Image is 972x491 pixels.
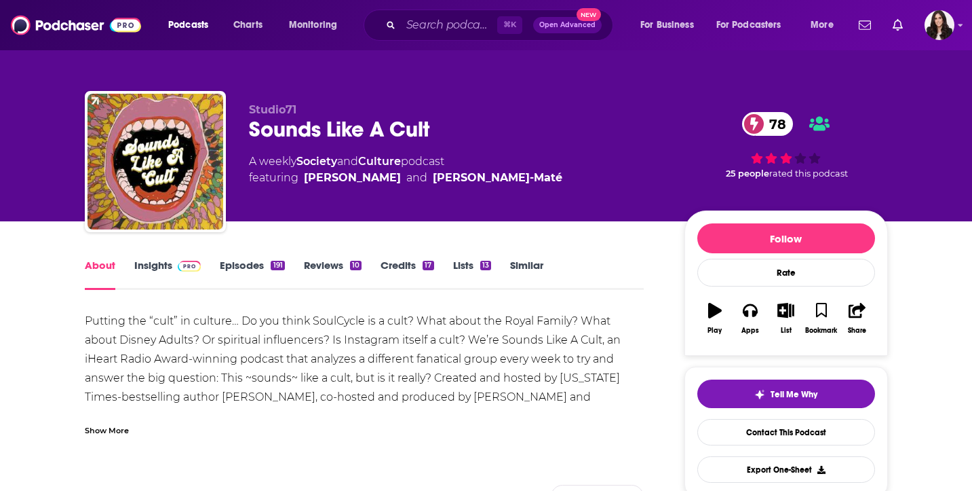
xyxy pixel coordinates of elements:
div: 78 25 peoplerated this podcast [684,103,888,187]
div: 17 [423,261,433,270]
div: Bookmark [805,327,837,335]
span: For Business [640,16,694,35]
div: Play [707,327,722,335]
span: and [406,170,427,186]
span: More [811,16,834,35]
span: Podcasts [168,16,208,35]
div: Search podcasts, credits, & more... [376,10,626,41]
button: List [768,294,803,343]
div: Rate [697,259,875,287]
a: 78 [742,112,793,136]
button: Apps [733,294,768,343]
div: 10 [350,261,362,270]
a: InsightsPodchaser Pro [134,259,201,290]
button: Share [839,294,874,343]
button: Open AdvancedNew [533,17,602,33]
span: and [337,155,358,168]
img: tell me why sparkle [754,389,765,400]
a: About [85,259,115,290]
span: Logged in as RebeccaShapiro [925,10,954,40]
button: Bookmark [804,294,839,343]
img: Sounds Like A Cult [88,94,223,230]
a: Reviews10 [304,259,362,290]
span: 78 [756,112,793,136]
button: Follow [697,223,875,253]
a: Similar [510,259,543,290]
div: 13 [480,261,491,270]
span: Tell Me Why [771,389,817,400]
button: open menu [159,14,226,36]
div: A weekly podcast [249,153,562,186]
a: Amanda Montell [304,170,401,186]
span: New [577,8,601,21]
div: Share [848,327,866,335]
span: rated this podcast [769,168,848,179]
a: Society [296,155,337,168]
button: open menu [801,14,851,36]
span: Open Advanced [539,22,596,29]
div: Apps [741,327,759,335]
span: For Podcasters [716,16,781,35]
a: Show notifications dropdown [853,14,876,37]
button: open menu [707,14,801,36]
button: Play [697,294,733,343]
img: User Profile [925,10,954,40]
a: Episodes191 [220,259,284,290]
a: Culture [358,155,401,168]
div: 191 [271,261,284,270]
a: Lists13 [453,259,491,290]
img: Podchaser - Follow, Share and Rate Podcasts [11,12,141,38]
div: Putting the “cult” in culture… Do you think SoulCycle is a cult? What about the Royal Family? Wha... [85,312,644,483]
a: Charts [225,14,271,36]
span: ⌘ K [497,16,522,34]
div: List [781,327,792,335]
button: Show profile menu [925,10,954,40]
span: 25 people [726,168,769,179]
span: featuring [249,170,562,186]
input: Search podcasts, credits, & more... [401,14,497,36]
a: Credits17 [381,259,433,290]
a: Show notifications dropdown [887,14,908,37]
img: Podchaser Pro [178,261,201,272]
span: Monitoring [289,16,337,35]
a: Contact This Podcast [697,419,875,445]
button: Export One-Sheet [697,456,875,483]
a: Isabela Medina-Maté [433,170,562,186]
button: open menu [631,14,711,36]
button: tell me why sparkleTell Me Why [697,380,875,408]
button: open menu [279,14,355,36]
span: Charts [233,16,263,35]
span: Studio71 [249,103,296,116]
